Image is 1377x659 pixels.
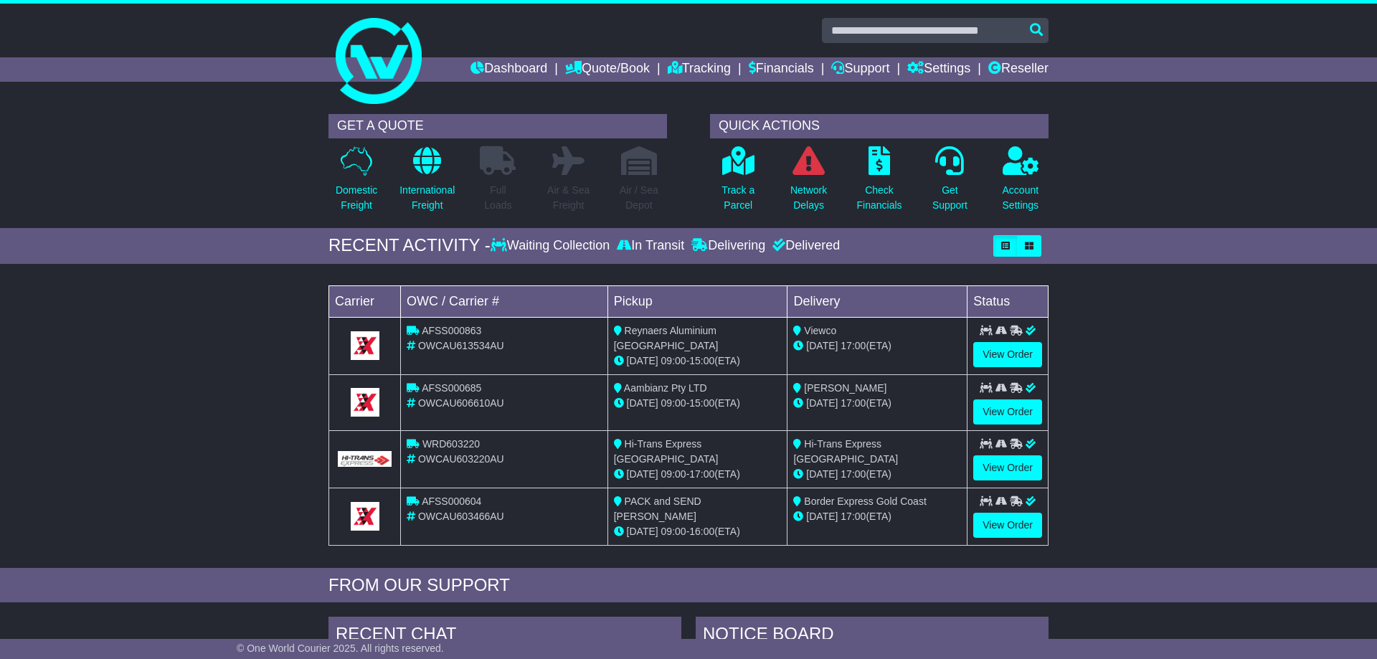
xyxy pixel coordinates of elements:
td: Carrier [329,285,401,317]
p: Air / Sea Depot [620,183,658,213]
span: AFSS000604 [422,496,481,507]
span: [PERSON_NAME] [804,382,886,394]
a: Track aParcel [721,146,755,221]
a: NetworkDelays [790,146,828,221]
div: QUICK ACTIONS [710,114,1049,138]
span: Reynaers Aluminium [GEOGRAPHIC_DATA] [614,325,719,351]
div: Delivered [769,238,840,254]
img: GetCarrierServiceLogo [351,331,379,360]
div: (ETA) [793,396,961,411]
a: View Order [973,513,1042,538]
a: Quote/Book [565,57,650,82]
div: Waiting Collection [491,238,613,254]
span: 17:00 [689,468,714,480]
span: 17:00 [841,511,866,522]
span: Hi-Trans Express [GEOGRAPHIC_DATA] [793,438,898,465]
a: CheckFinancials [856,146,903,221]
p: Network Delays [790,183,827,213]
a: Financials [749,57,814,82]
p: International Freight [399,183,455,213]
td: Pickup [607,285,787,317]
td: OWC / Carrier # [401,285,608,317]
span: 16:00 [689,526,714,537]
div: RECENT CHAT [328,617,681,655]
p: Account Settings [1003,183,1039,213]
div: In Transit [613,238,688,254]
div: GET A QUOTE [328,114,667,138]
a: DomesticFreight [335,146,378,221]
img: GetCarrierServiceLogo [351,388,379,417]
div: NOTICE BOARD [696,617,1049,655]
a: View Order [973,455,1042,480]
span: © One World Courier 2025. All rights reserved. [237,643,444,654]
span: Aambianz Pty LTD [624,382,707,394]
div: - (ETA) [614,396,782,411]
span: Viewco [804,325,836,336]
span: OWCAU603466AU [418,511,504,522]
p: Air & Sea Freight [547,183,590,213]
span: 17:00 [841,468,866,480]
span: PACK and SEND [PERSON_NAME] [614,496,701,522]
a: Tracking [668,57,731,82]
td: Delivery [787,285,967,317]
span: Border Express Gold Coast [804,496,926,507]
span: 17:00 [841,397,866,409]
p: Track a Parcel [721,183,754,213]
span: OWCAU613534AU [418,340,504,351]
a: Dashboard [470,57,547,82]
span: Hi-Trans Express [GEOGRAPHIC_DATA] [614,438,719,465]
span: OWCAU603220AU [418,453,504,465]
span: [DATE] [627,468,658,480]
span: [DATE] [806,340,838,351]
span: 09:00 [661,397,686,409]
span: [DATE] [627,526,658,537]
span: AFSS000863 [422,325,481,336]
a: View Order [973,342,1042,367]
span: 09:00 [661,355,686,366]
p: Get Support [932,183,967,213]
span: [DATE] [627,355,658,366]
div: - (ETA) [614,467,782,482]
span: [DATE] [806,468,838,480]
div: (ETA) [793,509,961,524]
div: (ETA) [793,338,961,354]
img: GetCarrierServiceLogo [351,502,379,531]
a: Settings [907,57,970,82]
img: GetCarrierServiceLogo [338,451,392,467]
div: Delivering [688,238,769,254]
a: GetSupport [932,146,968,221]
span: [DATE] [806,511,838,522]
div: FROM OUR SUPPORT [328,575,1049,596]
span: [DATE] [806,397,838,409]
div: - (ETA) [614,354,782,369]
div: (ETA) [793,467,961,482]
p: Check Financials [857,183,902,213]
span: 17:00 [841,340,866,351]
span: 15:00 [689,397,714,409]
span: [DATE] [627,397,658,409]
span: 09:00 [661,468,686,480]
div: RECENT ACTIVITY - [328,235,491,256]
p: Domestic Freight [336,183,377,213]
a: View Order [973,399,1042,425]
a: Support [831,57,889,82]
span: OWCAU606610AU [418,397,504,409]
td: Status [967,285,1049,317]
a: InternationalFreight [399,146,455,221]
div: - (ETA) [614,524,782,539]
span: AFSS000685 [422,382,481,394]
a: AccountSettings [1002,146,1040,221]
span: 15:00 [689,355,714,366]
span: 09:00 [661,526,686,537]
p: Full Loads [480,183,516,213]
span: WRD603220 [422,438,480,450]
a: Reseller [988,57,1049,82]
